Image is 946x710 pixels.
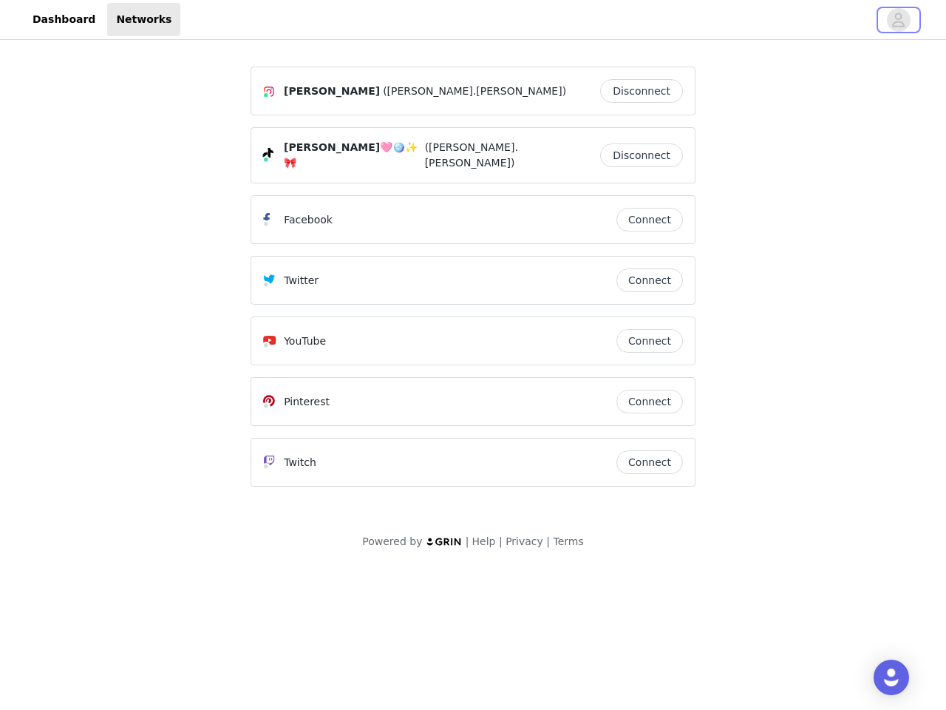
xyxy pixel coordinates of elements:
[616,268,683,292] button: Connect
[616,208,683,231] button: Connect
[24,3,104,36] a: Dashboard
[616,329,683,353] button: Connect
[600,79,683,103] button: Disconnect
[284,334,326,349] p: YouTube
[284,455,316,470] p: Twitch
[891,8,905,32] div: avatar
[107,3,180,36] a: Networks
[600,143,683,167] button: Disconnect
[284,140,422,171] span: [PERSON_NAME]🩷🪩✨🎀
[472,535,496,547] a: Help
[284,212,333,228] p: Facebook
[263,86,275,98] img: Instagram Icon
[874,660,909,695] div: Open Intercom Messenger
[466,535,469,547] span: |
[546,535,550,547] span: |
[284,84,380,99] span: [PERSON_NAME]
[553,535,583,547] a: Terms
[362,535,422,547] span: Powered by
[616,450,683,474] button: Connect
[506,535,543,547] a: Privacy
[383,84,566,99] span: ([PERSON_NAME].[PERSON_NAME])
[284,273,319,288] p: Twitter
[426,537,463,547] img: logo
[425,140,598,171] span: ([PERSON_NAME].[PERSON_NAME])
[284,394,330,410] p: Pinterest
[499,535,503,547] span: |
[616,390,683,413] button: Connect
